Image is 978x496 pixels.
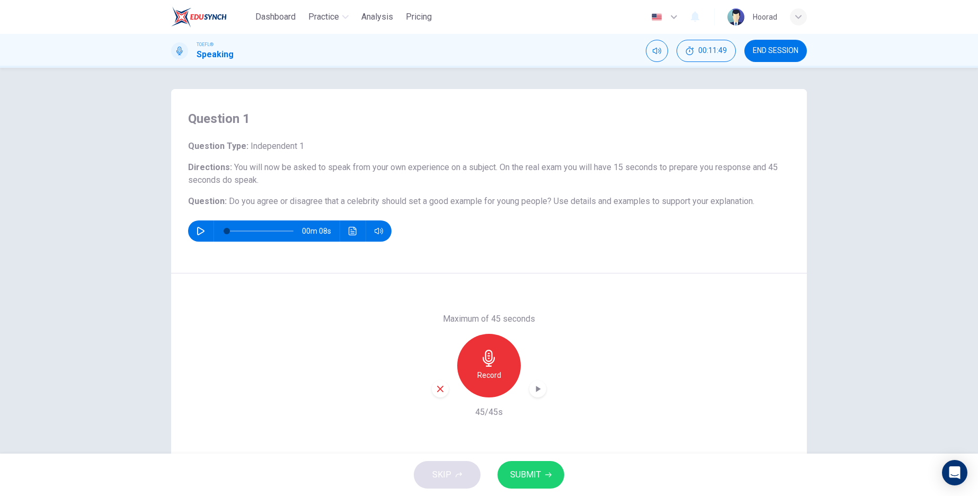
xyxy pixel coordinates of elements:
[361,11,393,23] span: Analysis
[646,40,668,62] div: Mute
[188,162,778,185] span: You will now be asked to speak from your own experience on a subject. On the real exam you will h...
[753,47,798,55] span: END SESSION
[698,47,727,55] span: 00:11:49
[477,369,501,382] h6: Record
[475,406,503,419] h6: 45/45s
[406,11,432,23] span: Pricing
[255,11,296,23] span: Dashboard
[677,40,736,62] button: 00:11:49
[188,161,790,187] h6: Directions :
[188,195,790,208] h6: Question :
[188,140,790,153] h6: Question Type :
[677,40,736,62] div: Hide
[650,13,663,21] img: en
[554,196,754,206] span: Use details and examples to support your explanation.
[188,110,790,127] h4: Question 1
[457,334,521,397] button: Record
[402,7,436,26] button: Pricing
[197,41,214,48] span: TOEFL®
[308,11,339,23] span: Practice
[251,7,300,26] button: Dashboard
[304,7,353,26] button: Practice
[171,6,251,28] a: EduSynch logo
[357,7,397,26] button: Analysis
[727,8,744,25] img: Profile picture
[302,220,340,242] span: 00m 08s
[443,313,535,325] h6: Maximum of 45 seconds
[753,11,777,23] div: Hoorad
[229,196,552,206] span: Do you agree or disagree that a celebrity should set a good example for young people?
[248,141,304,151] span: Independent 1
[344,220,361,242] button: Click to see the audio transcription
[197,48,234,61] h1: Speaking
[744,40,807,62] button: END SESSION
[510,467,541,482] span: SUBMIT
[171,6,227,28] img: EduSynch logo
[497,461,564,489] button: SUBMIT
[942,460,967,485] div: Open Intercom Messenger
